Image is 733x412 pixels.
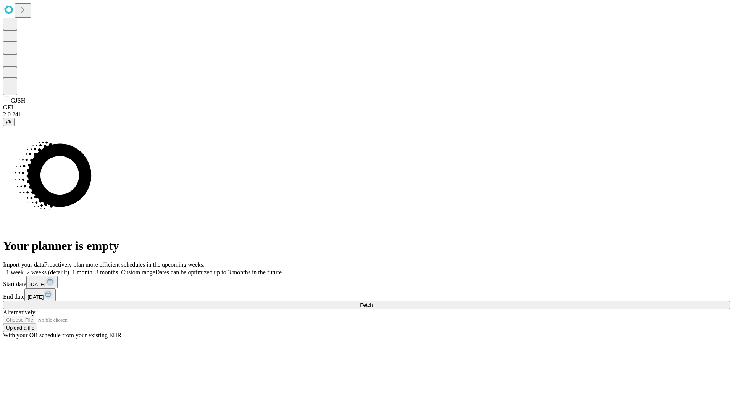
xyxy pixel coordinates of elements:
span: Fetch [360,302,373,308]
div: End date [3,288,730,301]
button: Fetch [3,301,730,309]
span: With your OR schedule from your existing EHR [3,332,121,338]
div: GEI [3,104,730,111]
span: Custom range [121,269,155,275]
div: 2.0.241 [3,111,730,118]
span: GJSH [11,97,25,104]
span: Proactively plan more efficient schedules in the upcoming weeks. [44,261,205,268]
span: Alternatively [3,309,35,315]
button: [DATE] [24,288,56,301]
h1: Your planner is empty [3,239,730,253]
button: [DATE] [26,276,58,288]
span: Import your data [3,261,44,268]
div: Start date [3,276,730,288]
span: [DATE] [29,282,45,287]
span: 1 week [6,269,24,275]
span: 2 weeks (default) [27,269,69,275]
span: 3 months [95,269,118,275]
span: 1 month [72,269,92,275]
button: Upload a file [3,324,37,332]
span: Dates can be optimized up to 3 months in the future. [155,269,283,275]
span: [DATE] [27,294,44,300]
span: @ [6,119,11,125]
button: @ [3,118,15,126]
